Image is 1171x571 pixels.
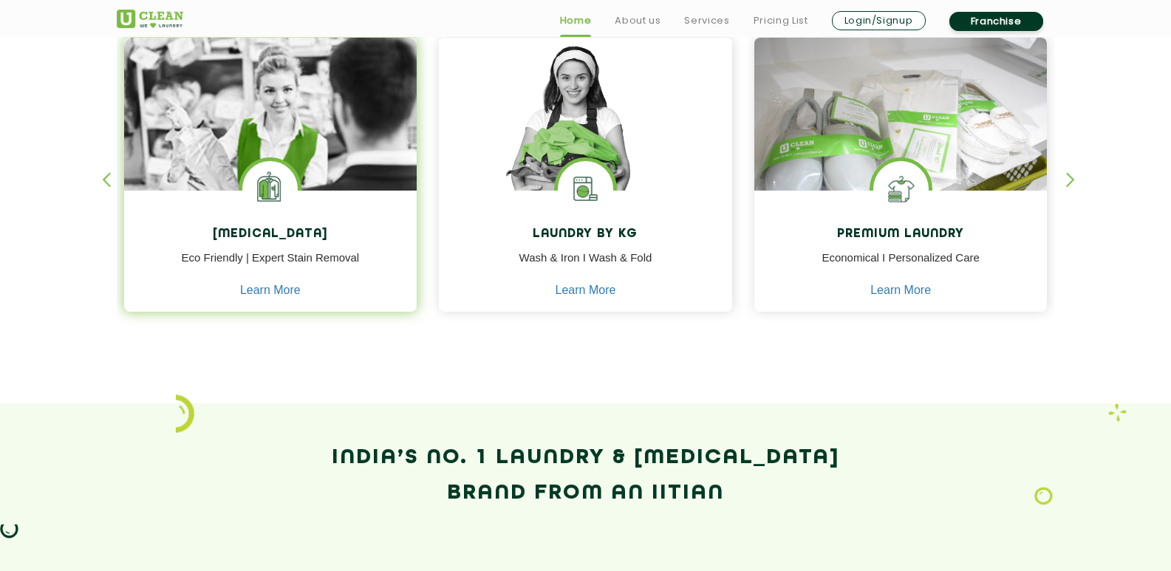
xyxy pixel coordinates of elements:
[242,161,298,216] img: Laundry Services near me
[439,38,732,233] img: a girl with laundry basket
[873,161,929,216] img: Shoes Cleaning
[135,250,406,283] p: Eco Friendly | Expert Stain Removal
[124,38,417,273] img: Drycleaners near me
[450,250,721,283] p: Wash & Iron I Wash & Fold
[832,11,926,30] a: Login/Signup
[135,228,406,242] h4: [MEDICAL_DATA]
[450,228,721,242] h4: Laundry by Kg
[117,10,183,28] img: UClean Laundry and Dry Cleaning
[684,12,729,30] a: Services
[176,394,194,433] img: icon_2.png
[240,284,301,297] a: Learn More
[765,250,1037,283] p: Economical I Personalized Care
[754,12,808,30] a: Pricing List
[556,284,616,297] a: Learn More
[870,284,931,297] a: Learn More
[1034,487,1053,506] img: Laundry
[754,38,1048,233] img: laundry done shoes and clothes
[765,228,1037,242] h4: Premium Laundry
[949,12,1043,31] a: Franchise
[117,440,1055,511] h2: India’s No. 1 Laundry & [MEDICAL_DATA] Brand from an IITian
[1108,403,1127,422] img: Laundry wash and iron
[558,161,613,216] img: laundry washing machine
[615,12,660,30] a: About us
[560,12,592,30] a: Home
